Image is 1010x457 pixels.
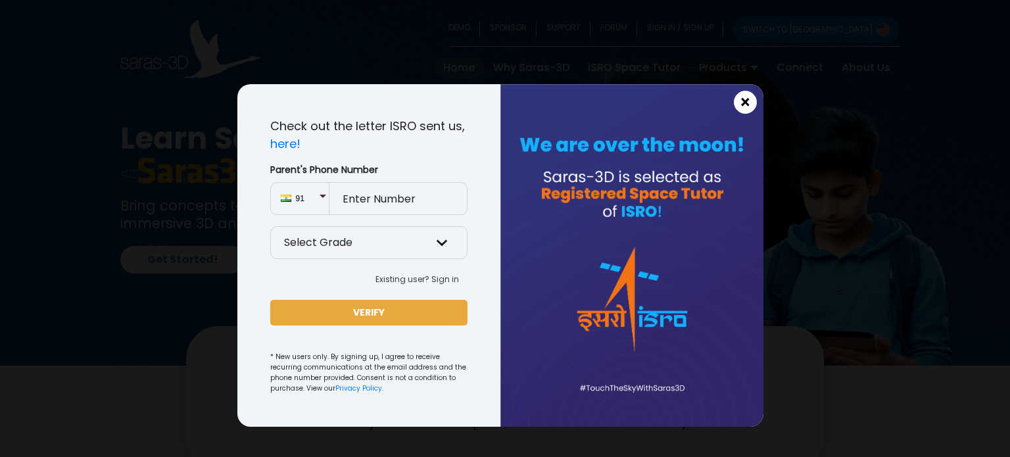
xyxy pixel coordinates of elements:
[329,182,468,215] input: Enter Number
[367,270,468,289] button: Existing user? Sign in
[270,163,468,177] label: Parent's Phone Number
[740,94,751,111] span: ×
[270,117,468,153] p: Check out the letter ISRO sent us,
[335,383,382,393] a: Privacy Policy
[270,135,301,152] a: here!
[296,193,319,204] span: 91
[270,352,468,394] small: * New users only. By signing up, I agree to receive recurring communications at the email address...
[734,91,757,114] button: Close
[270,300,468,325] button: VERIFY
